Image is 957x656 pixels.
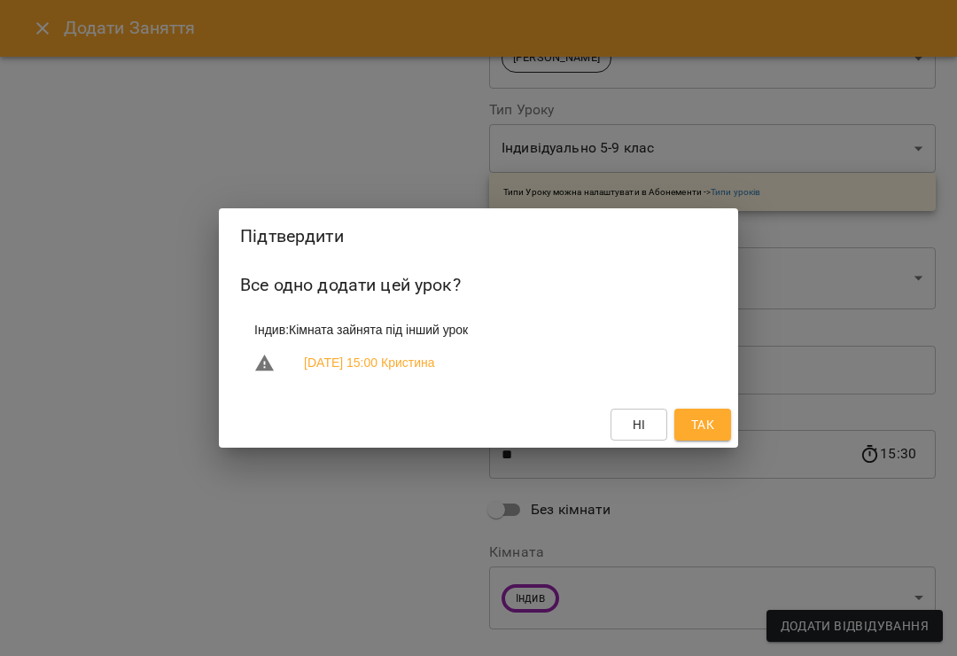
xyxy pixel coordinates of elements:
[674,409,731,441] button: Так
[611,409,667,441] button: Ні
[240,223,717,250] h2: Підтвердити
[633,414,646,435] span: Ні
[240,271,717,299] h6: Все одно додати цей урок?
[240,314,717,346] li: Індив : Кімната зайнята під інший урок
[691,414,714,435] span: Так
[304,354,434,371] a: [DATE] 15:00 Кристина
